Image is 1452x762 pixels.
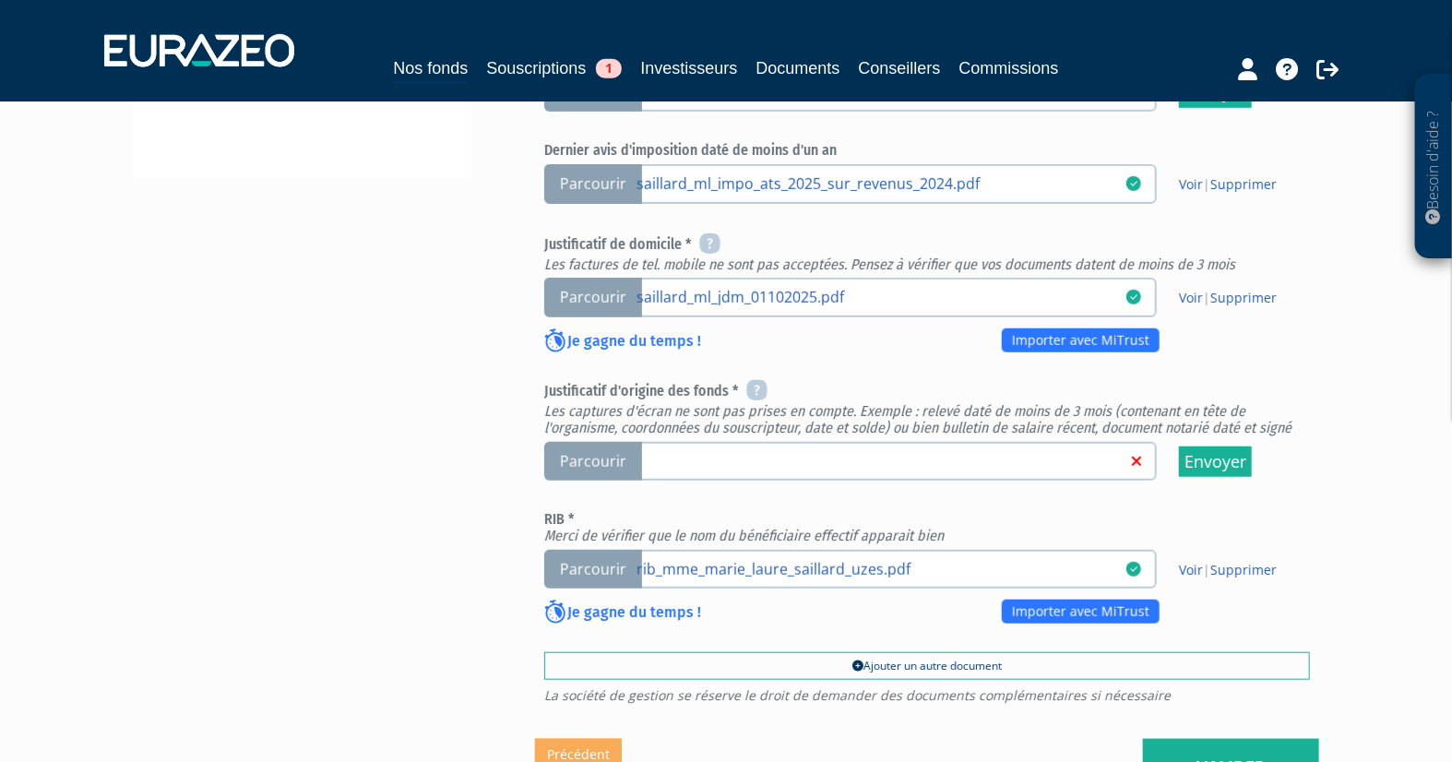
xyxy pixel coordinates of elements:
[637,559,1126,577] a: rib_mme_marie_laure_saillard_uzes.pdf
[1210,561,1277,578] a: Supprimer
[637,173,1126,192] a: saillard_ml_impo_ats_2025_sur_revenus_2024.pdf
[544,527,944,544] em: Merci de vérifier que le nom du bénéficiaire effectif apparait bien
[544,402,1291,436] em: Les captures d'écran ne sont pas prises en compte. Exemple : relevé daté de moins de 3 mois (cont...
[1179,175,1203,193] a: Voir
[1179,289,1277,307] span: |
[393,55,468,84] a: Nos fonds
[544,381,1310,435] h6: Justificatif d'origine des fonds *
[544,164,642,204] span: Parcourir
[637,287,1126,305] a: saillard_ml_jdm_01102025.pdf
[544,511,1310,543] h6: RIB *
[544,689,1310,702] span: La société de gestion se réserve le droit de demander des documents complémentaires si nécessaire
[544,652,1310,680] a: Ajouter un autre document
[1002,328,1160,352] a: Importer avec MiTrust
[640,55,737,81] a: Investisseurs
[544,278,642,317] span: Parcourir
[596,59,622,78] span: 1
[1179,561,1277,579] span: |
[1126,562,1141,577] i: 01/10/2025 16:55
[544,330,701,354] p: Je gagne du temps !
[486,55,622,81] a: Souscriptions1
[1423,84,1445,250] p: Besoin d'aide ?
[756,55,840,81] a: Documents
[544,142,1310,159] h6: Dernier avis d'imposition daté de moins d'un an
[1126,290,1141,304] i: 01/10/2025 16:55
[1179,561,1203,578] a: Voir
[1179,289,1203,306] a: Voir
[1126,176,1141,191] i: 01/10/2025 16:54
[1179,446,1252,477] input: Envoyer
[1179,175,1277,194] span: |
[104,34,294,67] img: 1732889491-logotype_eurazeo_blanc_rvb.png
[1002,600,1160,624] a: Importer avec MiTrust
[544,256,1235,273] em: Les factures de tel. mobile ne sont pas acceptées. Pensez à vérifier que vos documents datent de ...
[544,550,642,589] span: Parcourir
[544,601,701,625] p: Je gagne du temps !
[859,55,941,81] a: Conseillers
[544,442,642,482] span: Parcourir
[1210,175,1277,193] a: Supprimer
[1210,289,1277,306] a: Supprimer
[544,234,1310,273] h6: Justificatif de domicile *
[959,55,1059,81] a: Commissions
